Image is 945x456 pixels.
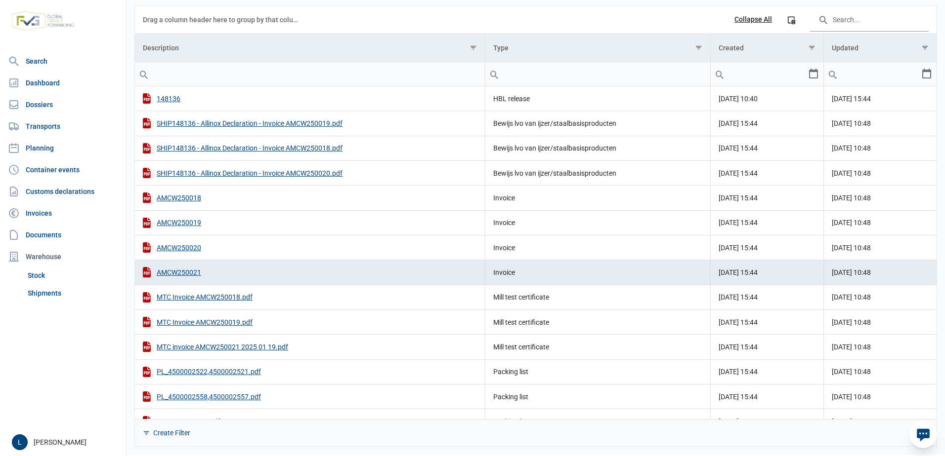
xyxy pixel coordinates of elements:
button: L [12,434,28,450]
div: PL_4500002558,4500002557.pdf [143,391,477,402]
span: [DATE] 15:44 [719,244,758,252]
span: [DATE] 10:48 [832,169,871,177]
div: AMCW250019 [143,218,477,228]
span: Show filter options for column 'Updated' [921,44,929,51]
td: Filter cell [710,62,823,86]
span: [DATE] 15:44 [719,194,758,202]
span: [DATE] 15:44 [719,318,758,326]
td: Bewijs lvo van ijzer/staalbasisproducten [485,136,710,160]
div: PL_4500002522,4500002521.pdf [143,367,477,377]
div: Data grid with 19 rows and 4 columns [135,6,937,446]
div: Warehouse [4,247,122,266]
div: Search box [711,62,729,86]
td: Filter cell [823,62,937,86]
span: [DATE] 15:44 [719,293,758,301]
input: Filter cell [135,62,485,86]
input: Filter cell [824,62,921,86]
span: [DATE] 10:48 [832,219,871,227]
span: Show filter options for column 'Created' [808,44,816,51]
div: MTC invoice AMCW250021 2025 01 19.pdf [143,342,477,352]
span: [DATE] 10:40 [719,95,758,103]
td: Column Created [710,34,823,62]
span: [DATE] 10:48 [832,119,871,127]
span: [DATE] 10:48 [832,418,871,425]
span: [DATE] 15:44 [719,144,758,152]
img: FVG - Global freight forwarding [8,7,78,35]
div: AMCW250018 [143,192,477,203]
div: 148136 [143,93,477,104]
a: Container events [4,160,122,180]
span: [DATE] 15:44 [719,368,758,376]
td: Packing list [485,384,710,409]
div: SHIP148136 - Allinox Declaration - Invoice AMCW250020.pdf [143,168,477,178]
input: Filter cell [711,62,808,86]
a: Dashboard [4,73,122,93]
a: Dossiers [4,95,122,114]
span: [DATE] 15:44 [719,219,758,227]
div: Select [921,62,933,86]
span: [DATE] 15:44 [719,393,758,401]
div: AMCW250020 [143,242,477,253]
td: Mill test certificate [485,335,710,359]
td: Column Updated [823,34,937,62]
a: Shipments [24,284,122,302]
div: Drag a column header here to group by that column [143,12,301,28]
span: [DATE] 15:44 [719,169,758,177]
span: [DATE] 10:48 [832,194,871,202]
td: Invoice [485,210,710,235]
div: Search box [135,62,153,86]
span: [DATE] 15:44 [719,119,758,127]
td: Packing list [485,409,710,434]
td: Packing list [485,359,710,384]
span: [DATE] 10:48 [832,368,871,376]
div: Updated [832,44,859,52]
div: Type [493,44,509,52]
div: Column Chooser [782,11,800,29]
td: Column Type [485,34,710,62]
td: Bewijs lvo van ijzer/staalbasisproducten [485,160,710,185]
td: HBL release [485,86,710,111]
td: Invoice [485,186,710,210]
input: Search in the data grid [810,8,929,32]
div: MTC Invoice AMCW250018.pdf [143,292,477,303]
td: Bewijs lvo van ijzer/staalbasisproducten [485,111,710,136]
span: [DATE] 10:48 [832,393,871,401]
div: Search box [824,62,842,86]
a: Invoices [4,203,122,223]
div: Created [719,44,744,52]
div: Create Filter [153,428,190,437]
span: [DATE] 10:48 [832,144,871,152]
div: Data grid toolbar [143,6,929,34]
td: Invoice [485,235,710,260]
span: [DATE] 15:44 [719,268,758,276]
div: SHIP148136 - Allinox Declaration - Invoice AMCW250018.pdf [143,143,477,153]
div: AMCW250021 [143,267,477,277]
span: Show filter options for column 'Type' [695,44,702,51]
a: Stock [24,266,122,284]
a: Planning [4,138,122,158]
span: [DATE] 10:48 [832,268,871,276]
input: Filter cell [485,62,710,86]
a: Transports [4,116,122,136]
div: MTC Invoice AMCW250019.pdf [143,317,477,327]
div: Search box [485,62,503,86]
div: Description [143,44,179,52]
span: [DATE] 10:48 [832,244,871,252]
span: [DATE] 15:44 [719,418,758,425]
span: [DATE] 10:48 [832,343,871,351]
div: SHIP148136 - Allinox Declaration - Invoice AMCW250019.pdf [143,118,477,128]
span: [DATE] 15:44 [832,95,871,103]
a: Documents [4,225,122,245]
a: Search [4,51,122,71]
div: Collapse All [734,15,772,24]
span: [DATE] 10:48 [832,318,871,326]
div: [PERSON_NAME] [12,434,120,450]
td: Invoice [485,260,710,285]
td: Mill test certificate [485,285,710,309]
div: PL_4500002585.pdf [143,416,477,426]
span: Show filter options for column 'Description' [470,44,477,51]
span: [DATE] 15:44 [719,343,758,351]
